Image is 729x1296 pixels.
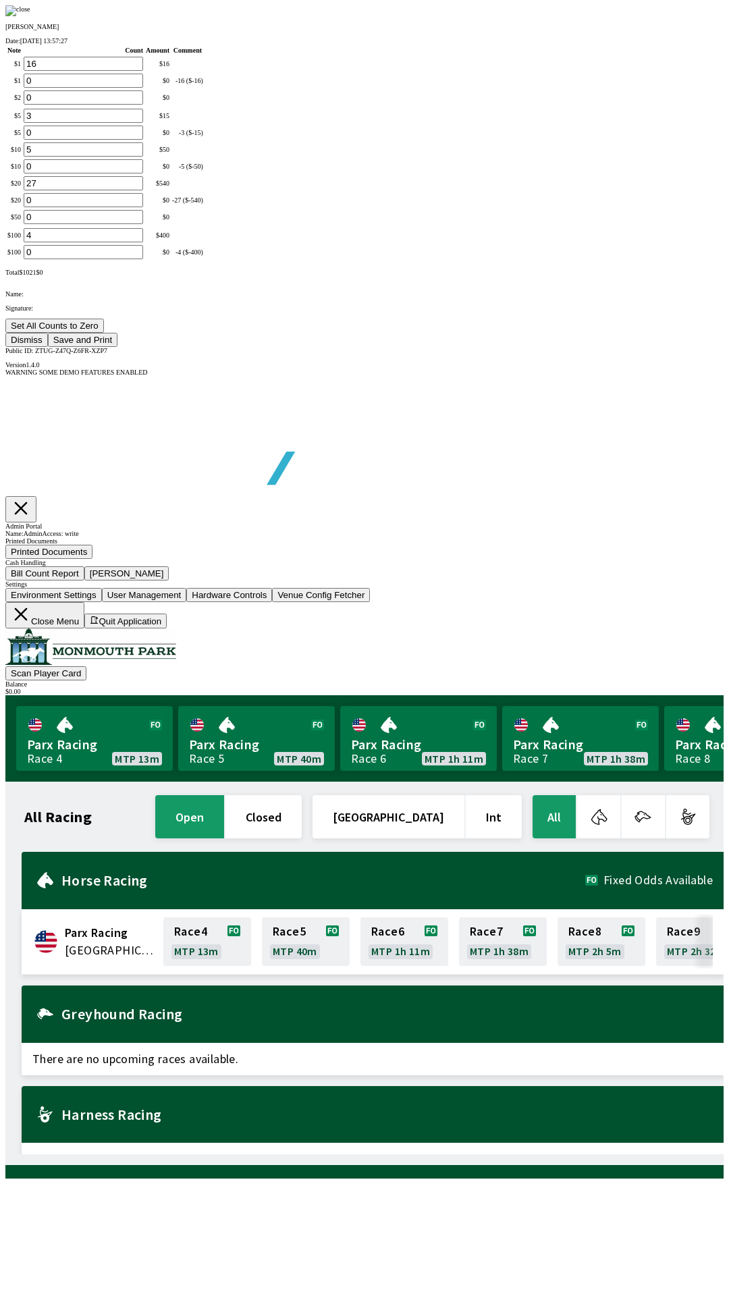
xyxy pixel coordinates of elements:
button: Hardware Controls [186,588,272,602]
div: $ 16 [146,60,169,67]
button: [PERSON_NAME] [84,566,169,580]
img: global tote logo [36,376,424,518]
div: $ 0 [146,77,169,84]
td: $ 10 [7,159,22,174]
span: There are no upcoming races available. [22,1043,724,1075]
button: Save and Print [48,333,117,347]
span: Race 8 [568,926,601,937]
span: Race 5 [273,926,306,937]
div: -16 ($-16) [172,77,203,84]
span: MTP 2h 32m [667,946,726,956]
a: Parx RacingRace 5MTP 40m [178,706,335,771]
div: $ 0 [146,213,169,221]
p: Name: [5,290,724,298]
span: Race 6 [371,926,404,937]
td: $ 100 [7,244,22,260]
button: Environment Settings [5,588,102,602]
div: $ 15 [146,112,169,119]
h1: All Racing [24,811,92,822]
span: MTP 13m [174,946,219,956]
div: $ 540 [146,180,169,187]
div: $ 0 [146,196,169,204]
td: $ 20 [7,192,22,208]
td: $ 50 [7,209,22,225]
span: MTP 1h 11m [425,753,483,764]
td: $ 100 [7,227,22,243]
div: -27 ($-540) [172,196,203,204]
th: Amount [145,46,170,55]
span: MTP 1h 38m [470,946,529,956]
span: [DATE] 13:57:27 [20,37,67,45]
span: There are no upcoming races available. [22,1143,724,1175]
div: $ 0 [146,163,169,170]
span: MTP 1h 38m [587,753,645,764]
div: Version 1.4.0 [5,361,724,369]
button: Int [466,795,522,838]
button: User Management [102,588,187,602]
button: Quit Application [84,614,167,628]
h2: Harness Racing [61,1109,713,1120]
td: $ 10 [7,142,22,157]
span: Parx Racing [27,736,162,753]
h2: Greyhound Racing [61,1008,713,1019]
a: Parx RacingRace 7MTP 1h 38m [502,706,659,771]
p: Signature: [5,304,724,312]
div: WARNING SOME DEMO FEATURES ENABLED [5,369,724,376]
div: -4 ($-400) [172,248,203,256]
span: Parx Racing [351,736,486,753]
div: Public ID: [5,347,724,354]
button: closed [225,795,302,838]
div: Name: Admin Access: write [5,530,724,537]
span: Parx Racing [189,736,324,753]
th: Comment [171,46,204,55]
td: $ 2 [7,90,22,105]
button: All [533,795,576,838]
a: Race6MTP 1h 11m [360,917,448,966]
div: Admin Portal [5,522,724,530]
div: Balance [5,680,724,688]
div: $ 50 [146,146,169,153]
div: $ 400 [146,232,169,239]
span: Parx Racing [65,924,155,942]
button: Set All Counts to Zero [5,319,104,333]
span: Race 7 [470,926,503,937]
td: $ 1 [7,73,22,88]
p: [PERSON_NAME] [5,23,724,30]
h2: Horse Racing [61,875,585,886]
div: Printed Documents [5,537,724,545]
div: Cash Handling [5,559,724,566]
img: close [5,5,30,16]
a: Parx RacingRace 4MTP 13m [16,706,173,771]
span: Race 9 [667,926,700,937]
div: Race 6 [351,753,386,764]
img: venue logo [5,628,176,665]
td: $ 20 [7,175,22,191]
span: MTP 2h 5m [568,946,622,956]
span: United States [65,942,155,959]
button: Dismiss [5,333,48,347]
a: Race5MTP 40m [262,917,350,966]
th: Count [23,46,144,55]
div: Race 5 [189,753,224,764]
td: $ 5 [7,108,22,124]
button: open [155,795,224,838]
th: Note [7,46,22,55]
button: Venue Config Fetcher [272,588,370,602]
button: Scan Player Card [5,666,86,680]
span: MTP 1h 11m [371,946,430,956]
span: Fixed Odds Available [603,875,713,886]
span: MTP 40m [277,753,321,764]
div: $ 0 [146,129,169,136]
span: MTP 40m [273,946,317,956]
div: $ 0 [146,94,169,101]
div: -5 ($-50) [172,163,203,170]
button: Bill Count Report [5,566,84,580]
span: $ 1021 [19,269,36,276]
span: Parx Racing [513,736,648,753]
span: MTP 13m [115,753,159,764]
div: Race 7 [513,753,548,764]
button: [GEOGRAPHIC_DATA] [313,795,464,838]
td: $ 1 [7,56,22,72]
div: Settings [5,580,724,588]
a: Race7MTP 1h 38m [459,917,547,966]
